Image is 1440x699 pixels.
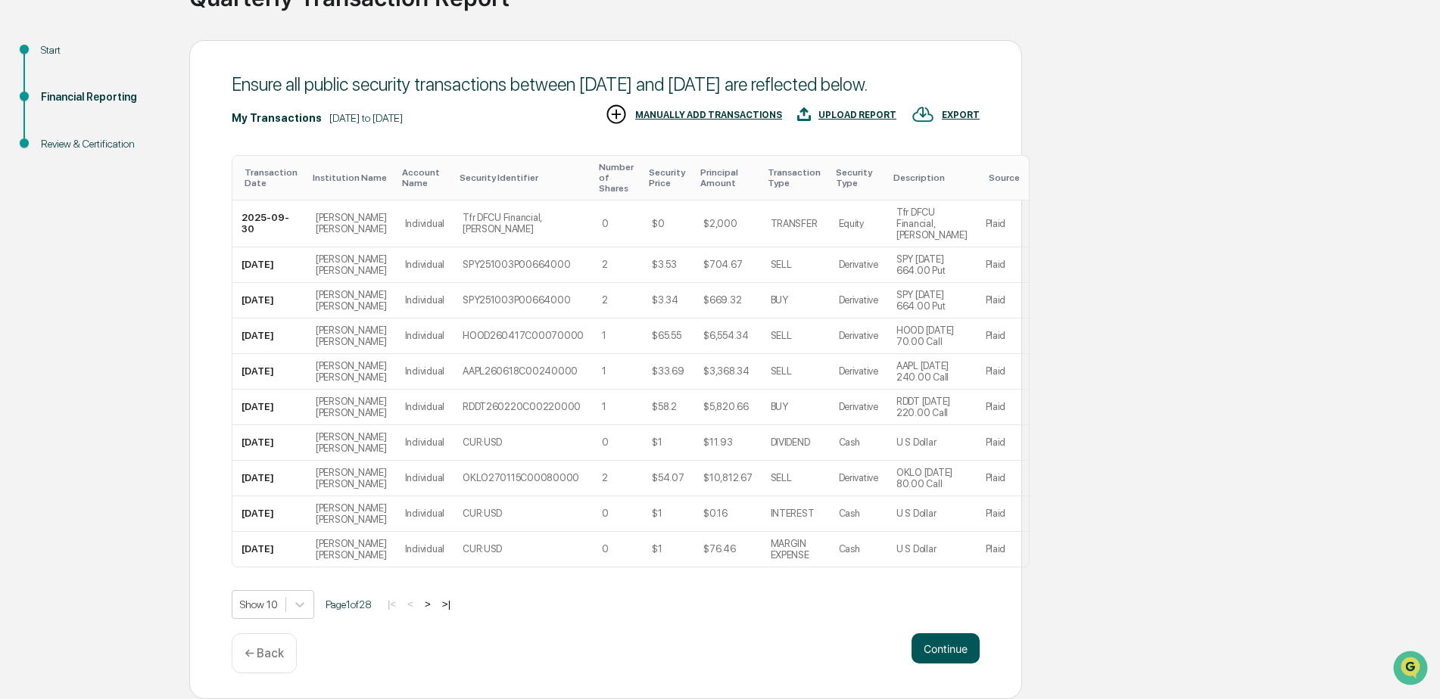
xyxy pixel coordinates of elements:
div: Toggle SortBy [599,162,637,194]
div: [PERSON_NAME] [PERSON_NAME] [316,360,387,383]
div: CUR:USD [463,508,502,519]
div: RDDT [DATE] 220.00 Call [896,396,968,418]
div: U S Dollar [896,543,936,555]
div: CUR:USD [463,436,502,448]
div: HOOD [DATE] 70.00 Call [896,325,968,347]
td: Plaid [977,390,1029,425]
div: SELL [771,472,792,483]
div: SPY [DATE] 664.00 Put [896,289,968,312]
td: Plaid [977,461,1029,496]
button: < [403,598,418,610]
div: OKLO [DATE] 80.00 Call [896,467,968,489]
div: $3.34 [652,294,678,306]
div: Toggle SortBy [245,167,301,188]
td: [DATE] [232,247,307,283]
div: $6,554.34 [703,330,749,341]
div: MARGIN EXPENSE [771,538,821,561]
td: [DATE] [232,496,307,532]
div: Toggle SortBy [836,167,881,188]
iframe: Open customer support [1392,649,1432,690]
td: Plaid [977,496,1029,532]
div: [PERSON_NAME] [PERSON_NAME] [316,502,387,525]
div: AAPL260618C00240000 [463,365,578,377]
td: Plaid [977,247,1029,283]
img: 1746055101610-c473b297-6a78-478c-a979-82029cc54cd1 [15,116,42,143]
div: $54.07 [652,472,684,483]
td: Individual [396,247,454,283]
a: Powered byPylon [107,256,183,268]
td: [DATE] [232,390,307,425]
td: Individual [396,496,454,532]
td: [DATE] [232,532,307,567]
div: $1 [652,436,662,448]
td: Individual [396,283,454,318]
div: $1 [652,543,662,555]
div: Toggle SortBy [989,172,1023,183]
a: 🖐️Preclearance [9,185,104,212]
td: Plaid [977,425,1029,461]
div: DIVIDEND [771,436,810,448]
div: Tfr DFCU Financial, [PERSON_NAME] [896,207,968,241]
div: SELL [771,259,792,270]
div: $65.55 [652,330,681,341]
div: Start new chat [51,116,248,131]
div: Derivative [839,294,878,306]
div: Ensure all public security transactions between [DATE] and [DATE] are reflected below. [232,73,980,95]
div: 0 [602,508,609,519]
div: Toggle SortBy [700,167,755,188]
div: [PERSON_NAME] [PERSON_NAME] [316,431,387,454]
div: $11.93 [703,436,732,448]
div: Financial Reporting [41,89,165,105]
div: [PERSON_NAME] [PERSON_NAME] [316,253,387,276]
div: BUY [771,294,788,306]
div: 0 [602,218,609,229]
div: Toggle SortBy [649,167,688,188]
td: Individual [396,390,454,425]
span: Data Lookup [30,219,95,235]
div: Derivative [839,472,878,483]
td: Plaid [977,283,1029,318]
div: $0.16 [703,508,728,519]
div: Tfr DFCU Financial, [PERSON_NAME] [463,212,584,235]
div: Derivative [839,401,878,412]
div: [PERSON_NAME] [PERSON_NAME] [316,289,387,312]
button: Continue [912,633,980,663]
div: $669.32 [703,294,741,306]
td: 2025-09-30 [232,200,307,247]
div: [DATE] to [DATE] [329,112,403,124]
div: Toggle SortBy [402,167,447,188]
td: Plaid [977,532,1029,567]
button: |< [383,598,401,610]
div: My Transactions [232,112,322,124]
div: SPY [DATE] 664.00 Put [896,253,968,276]
div: Toggle SortBy [893,172,971,183]
div: [PERSON_NAME] [PERSON_NAME] [316,467,387,489]
td: [DATE] [232,354,307,390]
td: [DATE] [232,425,307,461]
span: Page 1 of 28 [326,598,372,610]
button: > [420,598,435,610]
div: $33.69 [652,365,684,377]
div: Cash [839,436,860,448]
div: 1 [602,401,606,412]
div: [PERSON_NAME] [PERSON_NAME] [316,325,387,347]
div: Cash [839,543,860,555]
div: MANUALLY ADD TRANSACTIONS [635,110,782,120]
div: Derivative [839,330,878,341]
button: >| [438,598,455,610]
div: $2,000 [703,218,737,229]
div: 2 [602,294,608,306]
div: 0 [602,436,609,448]
div: BUY [771,401,788,412]
td: Individual [396,425,454,461]
button: Start new chat [257,120,276,138]
div: 🖐️ [15,192,27,204]
div: RDDT260220C00220000 [463,401,581,412]
div: 🔎 [15,221,27,233]
div: CUR:USD [463,543,502,555]
div: 2 [602,472,608,483]
div: UPLOAD REPORT [818,110,896,120]
td: [DATE] [232,461,307,496]
div: [PERSON_NAME] [PERSON_NAME] [316,538,387,561]
div: SPY251003P00664000 [463,294,570,306]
